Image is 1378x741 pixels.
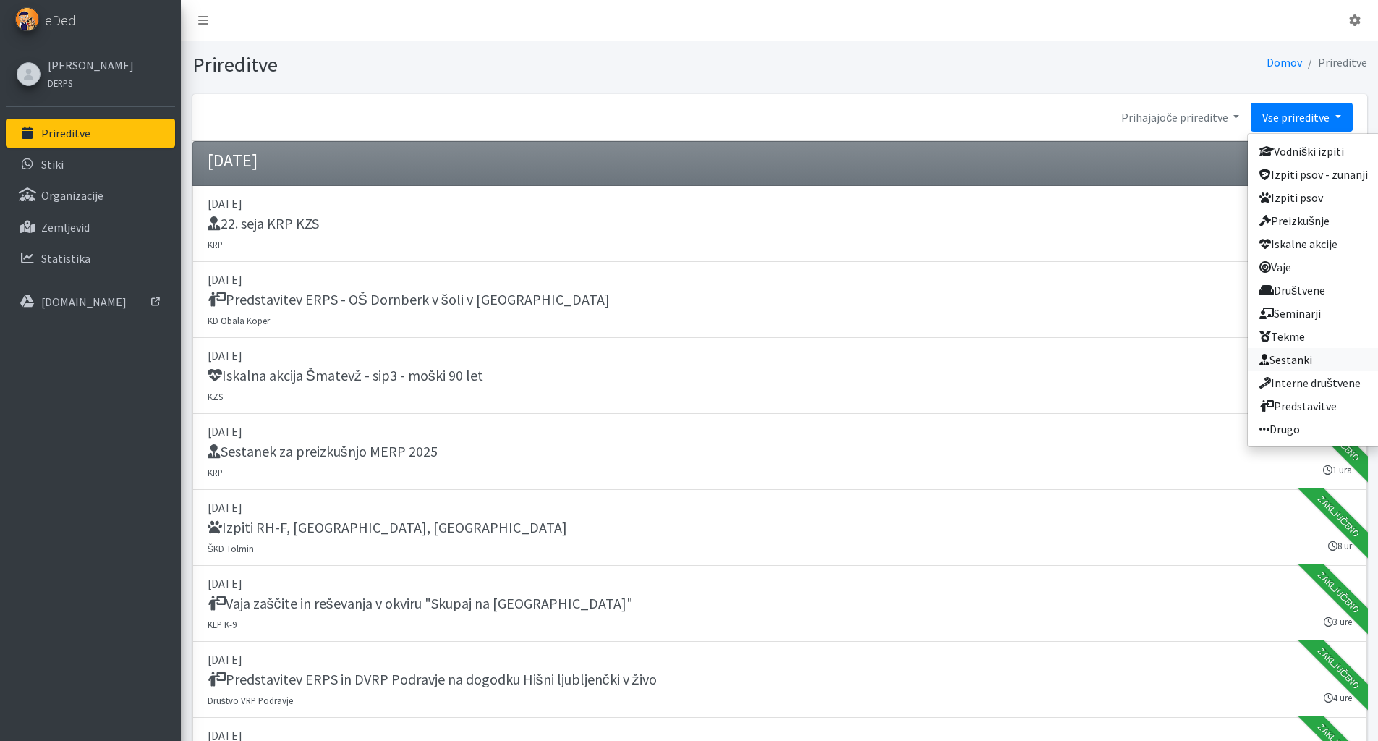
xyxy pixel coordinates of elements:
[6,213,175,242] a: Zemljevid
[48,77,72,89] small: DERPS
[15,7,39,31] img: eDedi
[208,347,1352,364] p: [DATE]
[192,52,775,77] h1: Prireditve
[41,295,127,309] p: [DOMAIN_NAME]
[41,220,90,234] p: Zemljevid
[208,239,223,250] small: KRP
[208,195,1352,212] p: [DATE]
[208,595,633,612] h5: Vaja zaščite in reševanja v okviru "Skupaj na [GEOGRAPHIC_DATA]"
[192,338,1367,414] a: [DATE] Iskalna akcija Šmatevž - sip3 - moški 90 let KZS 2 uri Zaključeno
[208,671,657,688] h5: Predstavitev ERPS in DVRP Podravje na dogodku Hišni ljubljenčki v živo
[41,251,90,266] p: Statistika
[192,490,1367,566] a: [DATE] Izpiti RH-F, [GEOGRAPHIC_DATA], [GEOGRAPHIC_DATA] ŠKD Tolmin 8 ur Zaključeno
[208,215,319,232] h5: 22. seja KRP KZS
[208,543,255,554] small: ŠKD Tolmin
[208,423,1352,440] p: [DATE]
[208,467,223,478] small: KRP
[208,499,1352,516] p: [DATE]
[6,181,175,210] a: Organizacije
[192,262,1367,338] a: [DATE] Predstavitev ERPS - OŠ Dornberk v šoli v [GEOGRAPHIC_DATA] KD Obala Koper 2 uri Zaključeno
[208,367,483,384] h5: Iskalna akcija Šmatevž - sip3 - moški 90 let
[192,642,1367,718] a: [DATE] Predstavitev ERPS in DVRP Podravje na dogodku Hišni ljubljenčki v živo Društvo VRP Podravj...
[208,651,1352,668] p: [DATE]
[208,619,237,630] small: KLP K-9
[41,157,64,172] p: Stiki
[6,287,175,316] a: [DOMAIN_NAME]
[208,575,1352,592] p: [DATE]
[41,126,90,140] p: Prireditve
[1110,103,1251,132] a: Prihajajoče prireditve
[6,150,175,179] a: Stiki
[208,391,223,402] small: KZS
[192,186,1367,262] a: [DATE] 22. seja KRP KZS KRP 4 ure
[1302,52,1367,73] li: Prireditve
[208,271,1352,288] p: [DATE]
[1267,55,1302,69] a: Domov
[41,188,103,203] p: Organizacije
[6,119,175,148] a: Prireditve
[192,566,1367,642] a: [DATE] Vaja zaščite in reševanja v okviru "Skupaj na [GEOGRAPHIC_DATA]" KLP K-9 3 ure Zaključeno
[1251,103,1352,132] a: Vse prireditve
[208,315,270,326] small: KD Obala Koper
[208,291,610,308] h5: Predstavitev ERPS - OŠ Dornberk v šoli v [GEOGRAPHIC_DATA]
[208,519,567,536] h5: Izpiti RH-F, [GEOGRAPHIC_DATA], [GEOGRAPHIC_DATA]
[48,74,134,91] a: DERPS
[48,56,134,74] a: [PERSON_NAME]
[208,695,293,706] small: Društvo VRP Podravje
[45,9,78,31] span: eDedi
[6,244,175,273] a: Statistika
[208,443,438,460] h5: Sestanek za preizkušnjo MERP 2025
[208,151,258,172] h4: [DATE]
[192,414,1367,490] a: [DATE] Sestanek za preizkušnjo MERP 2025 KRP 1 ura Zaključeno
